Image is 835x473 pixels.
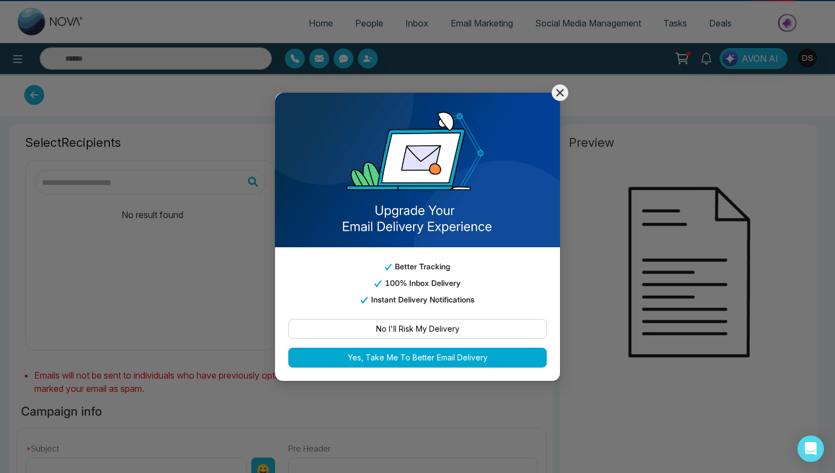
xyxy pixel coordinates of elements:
p: Better Tracking [288,260,547,272]
img: tick_email_template.svg [374,280,381,286]
button: Yes, Take Me To Better Email Delivery [288,347,547,367]
p: 100% Inbox Delivery [288,277,547,289]
button: No I'll Risk My Delivery [288,318,547,338]
img: email_template_bg.png [275,93,560,247]
img: tick_email_template.svg [385,264,392,270]
p: Instant Delivery Notifications [288,293,547,305]
div: Open Intercom Messenger [797,435,824,462]
img: tick_email_template.svg [361,297,367,303]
